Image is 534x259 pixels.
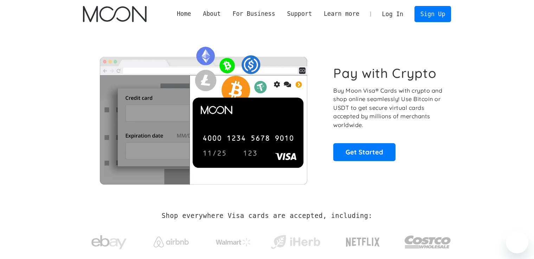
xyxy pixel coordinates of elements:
img: ebay [91,231,127,253]
a: Airbnb [145,230,197,251]
div: Support [287,9,312,18]
h2: Shop everywhere Visa cards are accepted, including: [162,212,372,220]
img: Costco [404,229,451,255]
a: ebay [83,224,135,257]
div: About [197,9,226,18]
a: Netflix [332,226,394,254]
a: iHerb [269,226,322,255]
a: Log In [376,6,409,22]
p: Buy Moon Visa® Cards with crypto and shop online seamlessly! Use Bitcoin or USDT to get secure vi... [333,86,443,129]
iframe: Button to launch messaging window [506,231,528,253]
img: Netflix [345,233,380,251]
a: home [83,6,147,22]
a: Get Started [333,143,395,161]
img: Moon Cards let you spend your crypto anywhere Visa is accepted. [83,42,324,184]
a: Home [171,9,197,18]
div: Support [281,9,318,18]
img: Moon Logo [83,6,147,22]
div: Learn more [324,9,359,18]
a: Sign Up [414,6,451,22]
div: For Business [232,9,275,18]
a: Walmart [207,231,259,250]
a: Costco [404,222,451,259]
h1: Pay with Crypto [333,65,437,81]
img: Walmart [216,238,251,246]
img: Airbnb [154,237,189,247]
img: iHerb [269,233,322,251]
div: For Business [227,9,281,18]
div: Learn more [318,9,365,18]
div: About [203,9,221,18]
